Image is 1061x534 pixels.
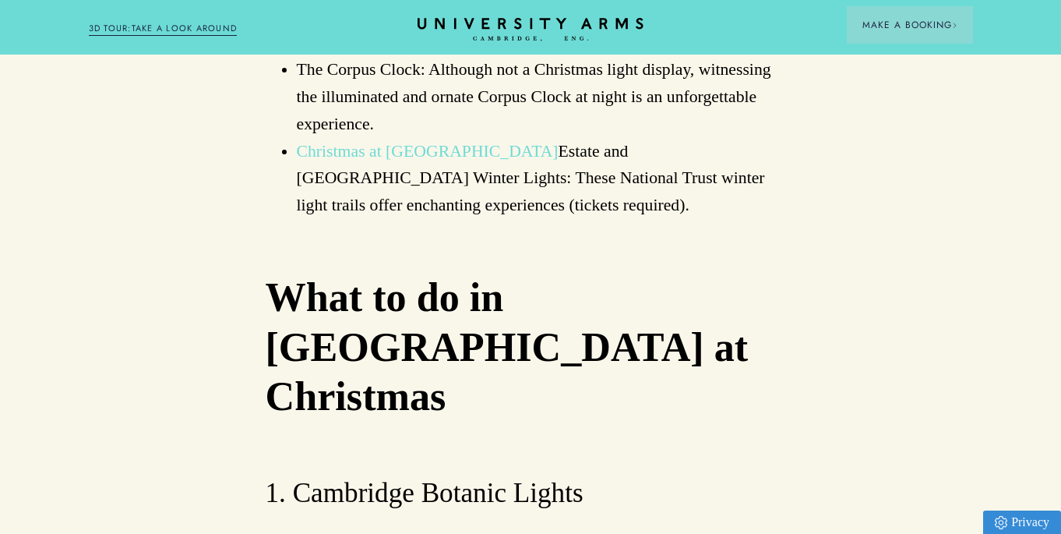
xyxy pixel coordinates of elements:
[418,18,643,42] a: Home
[952,23,957,28] img: Arrow icon
[89,22,238,36] a: 3D TOUR:TAKE A LOOK AROUND
[862,18,957,32] span: Make a Booking
[297,138,796,219] li: Estate and [GEOGRAPHIC_DATA] Winter Lights: These National Trust winter light trails offer enchan...
[847,6,973,44] button: Make a BookingArrow icon
[266,476,796,512] h3: 1. Cambridge Botanic Lights
[266,275,749,419] strong: What to do in [GEOGRAPHIC_DATA] at Christmas
[297,56,796,137] li: The Corpus Clock: Although not a Christmas light display, witnessing the illuminated and ornate C...
[297,142,559,161] a: Christmas at [GEOGRAPHIC_DATA]
[995,516,1007,529] img: Privacy
[983,511,1061,534] a: Privacy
